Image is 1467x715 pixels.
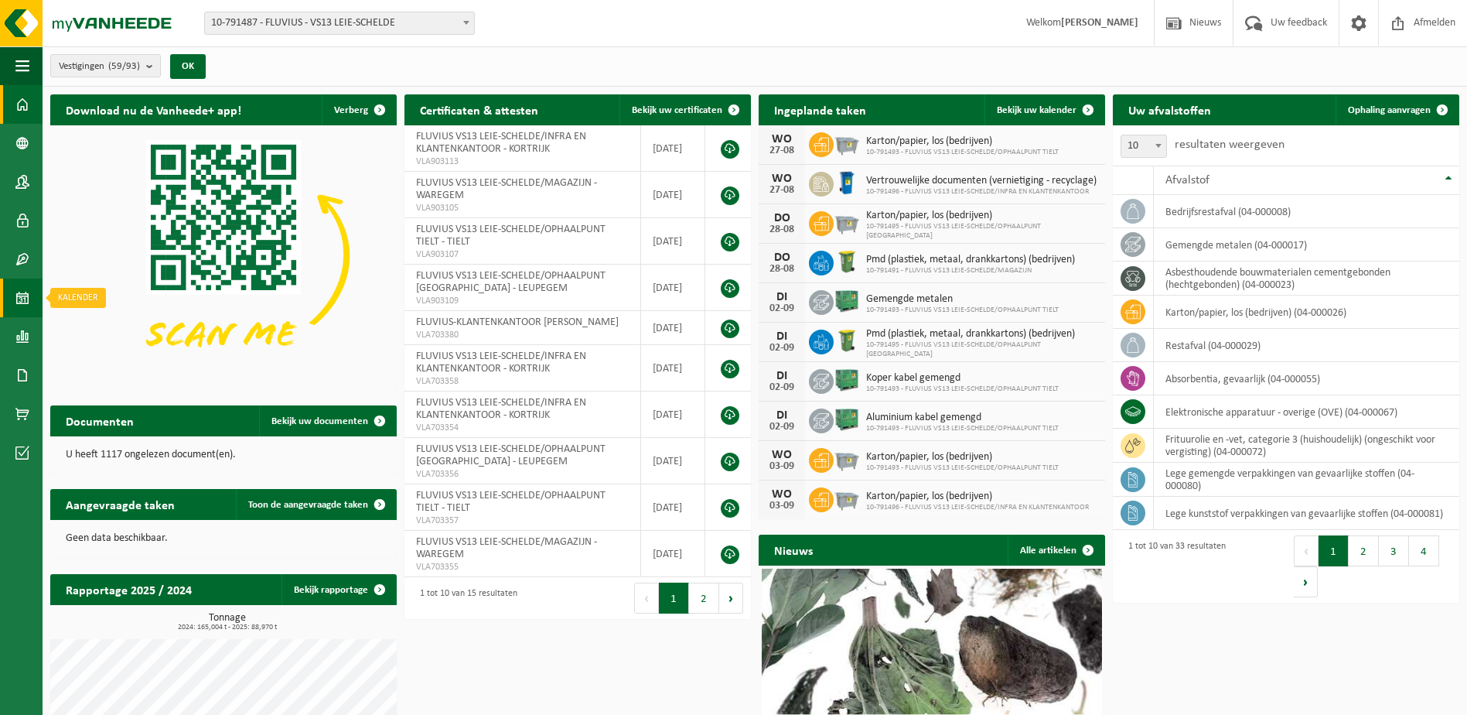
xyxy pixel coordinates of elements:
h2: Download nu de Vanheede+ app! [50,94,257,125]
span: 10-791493 - FLUVIUS VS13 LEIE-SCHELDE/OPHAALPUNT TIELT [866,424,1059,433]
span: Karton/papier, los (bedrijven) [866,451,1059,464]
td: elektronische apparatuur - overige (OVE) (04-000067) [1154,395,1459,429]
span: Vertrouwelijke documenten (vernietiging - recyclage) [866,175,1097,187]
span: Afvalstof [1165,174,1209,186]
span: VLA903105 [416,202,629,214]
a: Bekijk uw kalender [984,94,1104,125]
span: 10-791487 - FLUVIUS - VS13 LEIE-SCHELDE [205,12,474,34]
td: [DATE] [641,392,705,438]
button: 1 [659,583,689,614]
span: VLA703357 [416,515,629,527]
a: Bekijk uw documenten [259,405,395,436]
div: WO [766,173,797,185]
td: [DATE] [641,218,705,265]
div: WO [766,488,797,501]
button: 1 [1319,535,1349,566]
div: DO [766,212,797,224]
h2: Aangevraagde taken [50,489,190,519]
span: Toon de aangevraagde taken [248,500,368,510]
span: Verberg [334,105,368,115]
div: 02-09 [766,382,797,393]
img: PB-HB-1400-HPE-GN-01 [834,406,860,433]
td: lege gemengde verpakkingen van gevaarlijke stoffen (04-000080) [1154,463,1459,497]
img: WB-2500-GAL-GY-01 [834,130,860,156]
button: OK [170,54,206,79]
h2: Certificaten & attesten [404,94,554,125]
span: FLUVIUS VS13 LEIE-SCHELDE/MAGAZIJN - WAREGEM [416,177,597,201]
span: 10-791493 - FLUVIUS VS13 LEIE-SCHELDE/OPHAALPUNT TIELT [866,385,1059,394]
span: 10-791487 - FLUVIUS - VS13 LEIE-SCHELDE [204,12,475,35]
span: VLA903109 [416,295,629,307]
span: Bekijk uw documenten [271,416,368,426]
span: 10-791493 - FLUVIUS VS13 LEIE-SCHELDE/OPHAALPUNT TIELT [866,464,1059,473]
button: 2 [1349,535,1379,566]
button: Previous [634,583,659,614]
td: karton/papier, los (bedrijven) (04-000026) [1154,296,1459,329]
img: WB-2500-GAL-GY-01 [834,446,860,472]
span: Pmd (plastiek, metaal, drankkartons) (bedrijven) [866,254,1075,266]
td: [DATE] [641,531,705,577]
span: VLA703356 [416,468,629,481]
span: FLUVIUS VS13 LEIE-SCHELDE/OPHAALPUNT TIELT - TIELT [416,224,606,248]
button: Previous [1294,535,1319,566]
h2: Uw afvalstoffen [1113,94,1226,125]
div: 28-08 [766,224,797,235]
a: Alle artikelen [1008,535,1104,566]
a: Bekijk rapportage [281,574,395,605]
span: Bekijk uw kalender [997,105,1076,115]
div: 1 tot 10 van 15 resultaten [412,581,517,615]
div: 02-09 [766,343,797,354]
span: Koper kabel gemengd [866,372,1059,385]
img: PB-HB-1400-HPE-GN-01 [834,288,860,314]
count: (59/93) [108,61,140,71]
span: 10-791493 - FLUVIUS VS13 LEIE-SCHELDE/OPHAALPUNT TIELT [866,148,1059,157]
span: Vestigingen [59,55,140,78]
label: resultaten weergeven [1175,139,1284,151]
h2: Ingeplande taken [759,94,882,125]
span: Karton/papier, los (bedrijven) [866,491,1089,503]
h2: Nieuws [759,535,828,565]
div: 03-09 [766,461,797,472]
p: U heeft 1117 ongelezen document(en). [66,450,381,460]
td: [DATE] [641,484,705,531]
button: Vestigingen(59/93) [50,54,161,77]
td: [DATE] [641,265,705,311]
button: Next [1294,566,1318,597]
span: VLA703358 [416,375,629,388]
td: frituurolie en -vet, categorie 3 (huishoudelijk) (ongeschikt voor vergisting) (04-000072) [1154,429,1459,463]
img: WB-0240-HPE-GN-50 [834,327,860,354]
span: Bekijk uw certificaten [632,105,722,115]
h2: Documenten [50,405,149,436]
span: VLA703355 [416,561,629,573]
div: 02-09 [766,303,797,314]
a: Ophaling aanvragen [1336,94,1458,125]
td: [DATE] [641,311,705,345]
div: 03-09 [766,501,797,511]
td: gemengde metalen (04-000017) [1154,228,1459,262]
span: VLA903113 [416,156,629,168]
p: Geen data beschikbaar. [66,533,381,544]
td: [DATE] [641,125,705,172]
td: absorbentia, gevaarlijk (04-000055) [1154,362,1459,395]
div: 28-08 [766,264,797,275]
a: Toon de aangevraagde taken [236,489,395,520]
span: FLUVIUS-KLANTENKANTOOR [PERSON_NAME] [416,316,619,328]
div: DI [766,291,797,303]
span: FLUVIUS VS13 LEIE-SCHELDE/INFRA EN KLANTENKANTOOR - KORTRIJK [416,131,586,155]
span: 10-791495 - FLUVIUS VS13 LEIE-SCHELDE/OPHAALPUNT [GEOGRAPHIC_DATA] [866,340,1097,359]
img: WB-2500-GAL-GY-01 [834,209,860,235]
span: 10 [1121,135,1167,158]
button: Verberg [322,94,395,125]
td: [DATE] [641,345,705,392]
span: VLA903107 [416,248,629,261]
img: WB-0240-HPE-GN-50 [834,248,860,275]
div: 27-08 [766,185,797,196]
td: lege kunststof verpakkingen van gevaarlijke stoffen (04-000081) [1154,497,1459,530]
div: DI [766,370,797,382]
span: FLUVIUS VS13 LEIE-SCHELDE/OPHAALPUNT [GEOGRAPHIC_DATA] - LEUPEGEM [416,270,606,294]
td: asbesthoudende bouwmaterialen cementgebonden (hechtgebonden) (04-000023) [1154,262,1459,296]
div: 1 tot 10 van 33 resultaten [1121,534,1226,599]
td: bedrijfsrestafval (04-000008) [1154,195,1459,228]
td: restafval (04-000029) [1154,329,1459,362]
span: 10 [1121,135,1166,157]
